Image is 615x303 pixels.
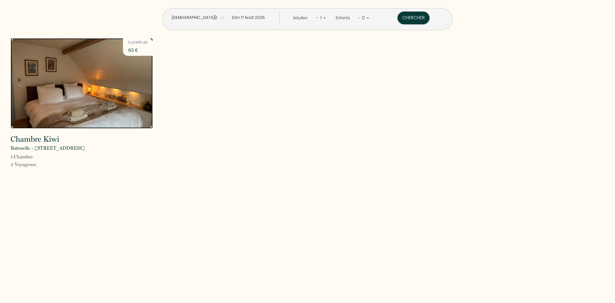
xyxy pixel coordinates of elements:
a: - [316,15,319,21]
input: Arrivée [170,12,219,24]
img: guests [219,15,224,20]
a: + [366,15,369,21]
h2: Chambre Kiwi [11,135,59,143]
div: Adultes [293,15,310,21]
p: 2 Voyageur [11,161,36,168]
p: à partir de [128,39,148,46]
span: s [34,162,36,167]
p: 85 € [128,46,148,55]
a: + [323,15,326,21]
input: Départ [224,12,273,24]
div: 1 [319,13,323,23]
img: rental-image [11,38,153,129]
div: Enfants [336,15,352,21]
div: 0 [360,13,366,23]
p: Ratenelle - [STREET_ADDRESS] [11,144,85,152]
a: - [358,15,360,21]
p: 1 Chambre [11,153,36,161]
button: Chercher [398,12,430,24]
